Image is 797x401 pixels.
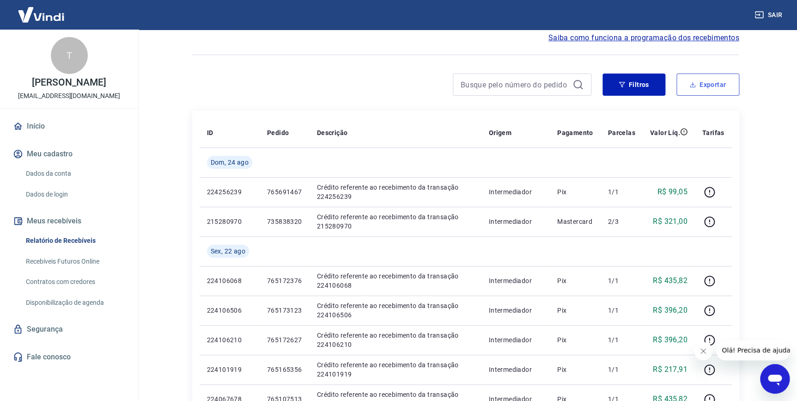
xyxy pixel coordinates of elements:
[608,306,635,315] p: 1/1
[267,335,302,345] p: 765172627
[548,32,739,43] a: Saiba como funciona a programação dos recebimentos
[207,276,252,285] p: 224106068
[557,335,593,345] p: Pix
[207,128,213,137] p: ID
[608,187,635,197] p: 1/1
[653,275,687,286] p: R$ 435,82
[653,334,687,345] p: R$ 396,20
[317,128,348,137] p: Descrição
[211,158,249,167] span: Dom, 24 ago
[22,164,127,183] a: Dados da conta
[657,186,687,197] p: R$ 99,05
[6,6,78,14] span: Olá! Precisa de ajuda?
[653,216,687,227] p: R$ 321,00
[489,276,542,285] p: Intermediador
[207,306,252,315] p: 224106506
[22,231,127,250] a: Relatório de Recebíveis
[557,187,593,197] p: Pix
[267,306,302,315] p: 765173123
[22,185,127,204] a: Dados de login
[267,217,302,226] p: 735838320
[207,365,252,374] p: 224101919
[22,272,127,291] a: Contratos com credores
[32,78,106,87] p: [PERSON_NAME]
[608,276,635,285] p: 1/1
[608,365,635,374] p: 1/1
[489,217,542,226] p: Intermediador
[489,365,542,374] p: Intermediador
[11,144,127,164] button: Meu cadastro
[267,187,302,197] p: 765691467
[489,187,542,197] p: Intermediador
[11,0,71,29] img: Vindi
[18,91,120,101] p: [EMAIL_ADDRESS][DOMAIN_NAME]
[11,211,127,231] button: Meus recebíveis
[317,271,474,290] p: Crédito referente ao recebimento da transação 224106068
[653,364,687,375] p: R$ 217,91
[694,342,712,360] iframe: Fechar mensagem
[676,74,739,96] button: Exportar
[267,128,289,137] p: Pedido
[317,331,474,349] p: Crédito referente ao recebimento da transação 224106210
[11,116,127,136] a: Início
[207,335,252,345] p: 224106210
[489,306,542,315] p: Intermediador
[608,128,635,137] p: Parcelas
[207,187,252,197] p: 224256239
[653,305,687,316] p: R$ 396,20
[557,128,593,137] p: Pagamento
[489,128,511,137] p: Origem
[608,335,635,345] p: 1/1
[650,128,680,137] p: Valor Líq.
[461,78,569,92] input: Busque pelo número do pedido
[557,365,593,374] p: Pix
[207,217,252,226] p: 215280970
[716,340,790,360] iframe: Mensagem da empresa
[557,306,593,315] p: Pix
[11,347,127,367] a: Fale conosco
[557,276,593,285] p: Pix
[602,74,665,96] button: Filtros
[557,217,593,226] p: Mastercard
[317,301,474,320] p: Crédito referente ao recebimento da transação 224106506
[267,365,302,374] p: 765165356
[51,37,88,74] div: T
[22,252,127,271] a: Recebíveis Futuros Online
[760,364,790,394] iframe: Botão para abrir a janela de mensagens
[317,183,474,201] p: Crédito referente ao recebimento da transação 224256239
[11,319,127,339] a: Segurança
[211,247,245,256] span: Sex, 22 ago
[608,217,635,226] p: 2/3
[317,212,474,231] p: Crédito referente ao recebimento da transação 215280970
[267,276,302,285] p: 765172376
[317,360,474,379] p: Crédito referente ao recebimento da transação 224101919
[22,293,127,312] a: Disponibilização de agenda
[702,128,724,137] p: Tarifas
[753,6,786,24] button: Sair
[489,335,542,345] p: Intermediador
